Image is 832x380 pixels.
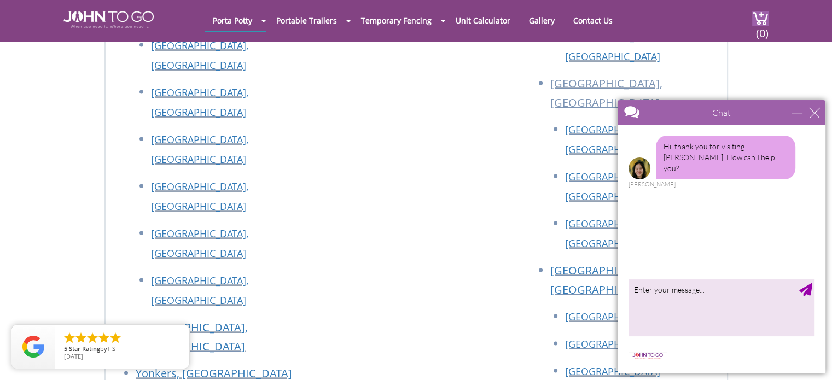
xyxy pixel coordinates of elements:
li: [GEOGRAPHIC_DATA], [GEOGRAPHIC_DATA] [550,74,716,120]
a: [GEOGRAPHIC_DATA], [GEOGRAPHIC_DATA] [136,320,248,354]
a: Contact Us [565,10,621,31]
a: [GEOGRAPHIC_DATA] [565,337,660,350]
span: 5 [64,344,67,353]
span: Star Rating [69,344,100,353]
a: [GEOGRAPHIC_DATA], [GEOGRAPHIC_DATA] [151,86,248,119]
a: [GEOGRAPHIC_DATA], [GEOGRAPHIC_DATA] [550,263,662,297]
img: JOHN to go [63,11,154,28]
a: [GEOGRAPHIC_DATA], [GEOGRAPHIC_DATA] [151,180,248,213]
span: by [64,346,181,353]
a: Porta Potty [205,10,260,31]
a: [GEOGRAPHIC_DATA], [GEOGRAPHIC_DATA] [565,123,662,156]
a: [GEOGRAPHIC_DATA], [GEOGRAPHIC_DATA] [565,170,662,203]
li:  [74,331,88,344]
a: [GEOGRAPHIC_DATA], [GEOGRAPHIC_DATA] [151,227,248,260]
img: cart a [752,11,769,26]
a: [GEOGRAPHIC_DATA] [565,310,660,323]
a: Portable Trailers [268,10,345,31]
a: Temporary Fencing [353,10,440,31]
img: Review Rating [22,336,44,358]
li:  [63,331,76,344]
a: Unit Calculator [447,10,519,31]
span: [DATE] [64,352,83,360]
li:  [86,331,99,344]
a: [GEOGRAPHIC_DATA] [565,365,660,378]
iframe: Live Chat Box [611,93,832,380]
a: [GEOGRAPHIC_DATA], [GEOGRAPHIC_DATA] [151,274,248,307]
li:  [109,331,122,344]
a: [GEOGRAPHIC_DATA], [GEOGRAPHIC_DATA] [565,217,662,250]
a: [GEOGRAPHIC_DATA], [GEOGRAPHIC_DATA] [151,133,248,166]
span: (0) [755,17,769,40]
span: T S [107,344,115,353]
a: Gallery [521,10,563,31]
li:  [97,331,110,344]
